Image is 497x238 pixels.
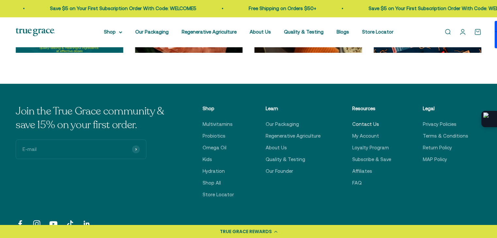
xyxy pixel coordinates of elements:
[203,156,212,163] a: Kids
[362,29,393,35] a: Store Locator
[203,132,225,140] a: Probiotics
[238,6,305,11] a: Free Shipping on Orders $50+
[352,120,379,128] a: Contact Us
[182,29,237,35] a: Regenerative Agriculture
[352,179,362,187] a: FAQ
[203,105,234,112] p: Shop
[423,144,452,152] a: Return Policy
[284,29,323,35] a: Quality & Testing
[203,144,226,152] a: Omega Oil
[82,219,91,228] a: Follow on LinkedIn
[266,156,305,163] a: Quality & Testing
[66,219,75,228] a: Follow on TikTok
[49,219,58,228] a: Follow on YouTube
[352,105,391,112] p: Resources
[16,219,25,228] a: Follow on Facebook
[352,167,372,175] a: Affiliates
[135,29,169,35] a: Our Packaging
[352,144,389,152] a: Loyalty Program
[32,219,41,228] a: Follow on Instagram
[39,5,185,12] p: Save $5 on Your First Subscription Order With Code: WELCOME5
[16,105,171,132] p: Join the True Grace community & save 15% on your first order.
[266,105,321,112] p: Learn
[203,191,234,199] a: Store Locator
[352,156,391,163] a: Subscribe & Save
[423,105,468,112] p: Legal
[483,112,495,126] img: Extension Icon
[352,132,379,140] a: My Account
[423,156,447,163] a: MAP Policy
[203,179,221,187] a: Shop All
[266,167,293,175] a: Our Founder
[266,132,321,140] a: Regenerative Agriculture
[104,28,122,36] summary: Shop
[220,228,272,235] div: TRUE GRACE REWARDS
[203,167,225,175] a: Hydration
[337,29,349,35] a: Blogs
[266,120,299,128] a: Our Packaging
[423,132,468,140] a: Terms & Conditions
[266,144,287,152] a: About Us
[423,120,456,128] a: Privacy Policies
[250,29,271,35] a: About Us
[203,120,233,128] a: Multivitamins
